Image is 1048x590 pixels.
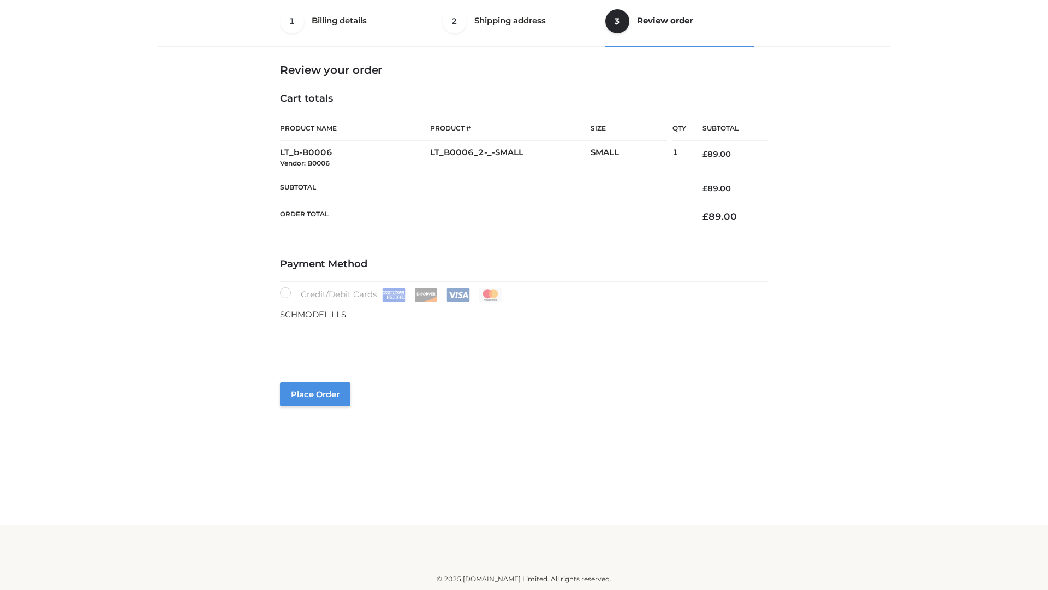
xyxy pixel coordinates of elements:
[702,211,708,222] span: £
[280,141,430,175] td: LT_b-B0006
[430,116,591,141] th: Product #
[430,141,591,175] td: LT_B0006_2-_-SMALL
[382,288,406,302] img: Amex
[702,184,731,193] bdi: 89.00
[280,258,768,270] h4: Payment Method
[280,308,768,322] p: SCHMODEL LLS
[446,288,470,302] img: Visa
[414,288,438,302] img: Discover
[702,149,731,159] bdi: 89.00
[702,149,707,159] span: £
[672,141,686,175] td: 1
[591,116,667,141] th: Size
[280,202,686,231] th: Order Total
[702,211,737,222] bdi: 89.00
[280,287,503,302] label: Credit/Debit Cards
[280,116,430,141] th: Product Name
[686,116,768,141] th: Subtotal
[702,184,707,193] span: £
[280,159,330,167] small: Vendor: B0006
[280,382,350,406] button: Place order
[591,141,672,175] td: SMALL
[672,116,686,141] th: Qty
[280,175,686,202] th: Subtotal
[479,288,502,302] img: Mastercard
[162,574,886,585] div: © 2025 [DOMAIN_NAME] Limited. All rights reserved.
[280,63,768,76] h3: Review your order
[280,93,768,105] h4: Cart totals
[278,319,766,359] iframe: Secure payment input frame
